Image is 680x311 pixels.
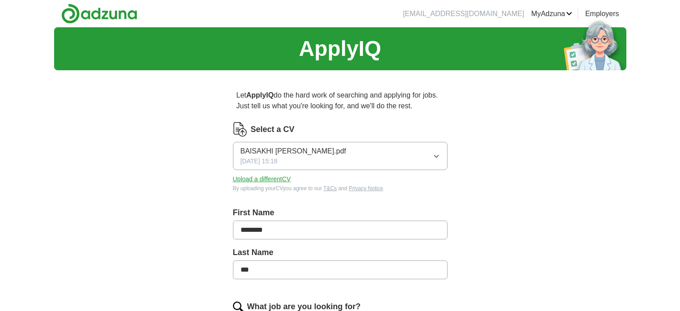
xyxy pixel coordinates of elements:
img: CV Icon [233,122,247,136]
label: First Name [233,207,448,219]
a: MyAdzuna [531,9,572,19]
img: Adzuna logo [61,4,137,24]
a: Privacy Notice [349,185,383,192]
h1: ApplyIQ [299,33,381,65]
span: BAISAKHI [PERSON_NAME].pdf [241,146,346,157]
div: By uploading your CV you agree to our and . [233,184,448,192]
a: T&Cs [323,185,337,192]
button: BAISAKHI [PERSON_NAME].pdf[DATE] 15:18 [233,142,448,170]
p: Let do the hard work of searching and applying for jobs. Just tell us what you're looking for, an... [233,86,448,115]
a: Employers [585,9,619,19]
strong: ApplyIQ [246,91,274,99]
span: [DATE] 15:18 [241,157,278,166]
label: Last Name [233,247,448,259]
li: [EMAIL_ADDRESS][DOMAIN_NAME] [403,9,524,19]
button: Upload a differentCV [233,175,291,184]
label: Select a CV [251,124,295,136]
